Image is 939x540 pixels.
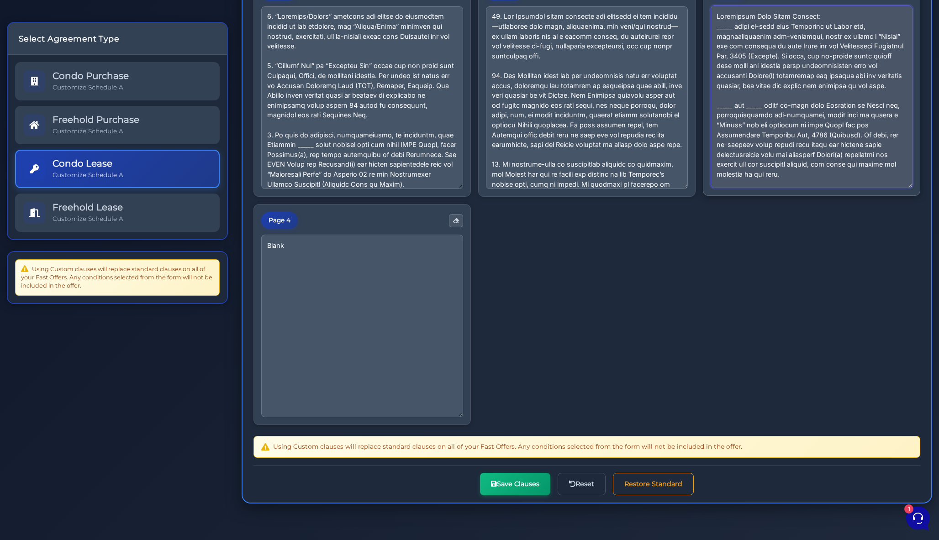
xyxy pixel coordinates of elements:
[53,171,123,179] p: Customize Schedule A
[114,130,168,137] a: Open Help Center
[11,62,172,89] a: Fast Offers SupportYou:Always! [PERSON_NAME] Royal LePage Connect Realty, Brokerage C: [PHONE_NUM...
[53,215,123,223] p: Customize Schedule A
[53,127,139,136] p: Customize Schedule A
[904,504,932,532] iframe: Customerly Messenger Launcher
[480,473,550,495] button: Save Clauses
[711,5,913,188] textarea: Loremipsum Dolo Sitam Consect: _____ adipi el-sedd eius Temporinc ut Labor etd, magnaaliquaenim a...
[150,66,168,74] p: [DATE]
[261,6,463,189] textarea: 6. “Loremips/Dolors” ametcons adi elitse do eiusmodtem incidid ut lab etdolore, mag “Aliqua/Enima...
[486,6,688,189] textarea: 49. Lor Ipsumdol sitam consecte adi elitsedd ei tem incididu—utlaboree dolo magn, aliquaenima, mi...
[159,77,168,86] span: 2
[53,83,129,92] p: Customize Schedule A
[7,293,63,314] button: Home
[53,70,129,81] h5: Condo Purchase
[21,149,149,158] input: Search for an Article...
[38,77,145,86] p: You: Always! [PERSON_NAME] Royal LePage Connect Realty, Brokerage C: [PHONE_NUMBER] | O: [PHONE_N...
[261,235,463,417] textarea: Blank
[53,158,123,169] h5: Condo Lease
[66,99,128,106] span: Start a Conversation
[15,51,74,58] span: Your Conversations
[148,51,168,58] a: See all
[53,114,139,125] h5: Freehold Purchase
[15,150,220,188] a: Condo Lease Customize Schedule A
[253,436,920,458] div: Using Custom clauses will replace standard clauses on all of your Fast Offers. Any conditions sel...
[19,34,216,43] h4: Select Agreement Type
[27,306,43,314] p: Home
[15,194,220,232] a: Freehold Lease Customize Schedule A
[53,202,123,213] h5: Freehold Lease
[119,293,175,314] button: Help
[15,130,62,137] span: Find an Answer
[15,67,33,85] img: dark
[613,473,694,495] button: Restore Standard
[38,66,145,75] span: Fast Offers Support
[15,106,220,144] a: Freehold Purchase Customize Schedule A
[261,212,298,229] div: Page 4
[7,7,153,37] h2: Hello [PERSON_NAME] 👋
[15,93,168,111] button: Start a Conversation
[558,473,606,495] button: Reset
[15,259,220,296] div: Using Custom clauses will replace standard clauses on all of your Fast Offers. Any conditions sel...
[91,292,98,299] span: 1
[79,306,105,314] p: Messages
[142,306,153,314] p: Help
[63,293,120,314] button: 1Messages
[15,62,220,100] a: Condo Purchase Customize Schedule A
